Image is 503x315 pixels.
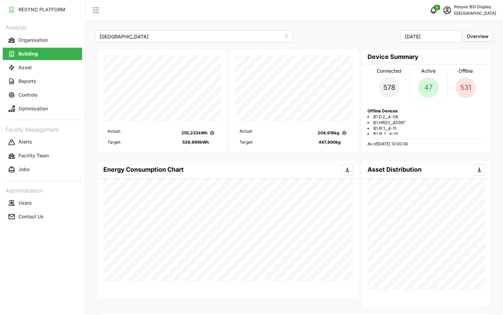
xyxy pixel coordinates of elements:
p: 539,999 kWh [182,139,209,146]
button: RESYNC PLATFORM [3,3,82,16]
button: Contact Us [3,210,82,223]
span: B1.D.2__4-08 [373,114,398,120]
p: 47 [424,82,433,93]
p: Actual: [240,128,253,138]
p: Actual: [107,128,121,138]
h4: Energy Consumption Chart [103,165,184,174]
p: 447,800 kg [319,139,341,146]
p: 578 [383,82,395,93]
p: Connected [377,67,401,75]
span: Overview [467,33,489,39]
button: Asset [3,61,82,74]
input: Select Month [400,30,462,43]
a: Controls [3,88,82,102]
button: Reports [3,75,82,87]
a: Building [3,47,82,61]
a: Contact Us [3,210,82,223]
h4: Device Summary [367,52,418,61]
button: Jobs [3,163,82,176]
p: 531 [460,82,471,93]
p: Administration [3,185,82,195]
p: Users [18,199,32,206]
button: Users [3,197,82,209]
p: Jobs [18,166,30,173]
p: Offline Devices [367,108,485,114]
p: Alerts [18,138,32,145]
span: B1.IP.1__4-11 [373,126,396,132]
p: Facility Team [18,152,49,159]
button: schedule [440,3,454,17]
p: Target: [240,139,253,146]
p: Building [18,50,38,57]
a: Organisation [3,33,82,47]
button: Organisation [3,34,82,46]
span: 0 [436,5,438,10]
button: Controls [3,89,82,101]
button: Alerts [3,136,82,148]
p: As of [DATE] 12:00:30 [367,141,408,147]
p: Facility Management [3,124,82,134]
span: B1.IP.2__4-10 [373,131,398,137]
p: [GEOGRAPHIC_DATA] [454,10,496,17]
a: Alerts [3,135,82,149]
p: Reports [18,78,36,85]
p: Contact Us [18,213,44,220]
button: Facility Team [3,150,82,162]
p: Analysis [3,22,82,32]
p: 255,232 kWh [181,130,207,136]
p: Optimisation [18,105,48,112]
p: Offline [459,67,473,75]
p: 204,918 kg [318,130,339,136]
h4: Asset Distribution [367,165,422,174]
a: Reports [3,74,82,88]
span: B1.HRD.1__45397 [373,120,405,126]
p: RESYNC PLATFORM [18,6,65,13]
button: Building [3,48,82,60]
p: Asset [18,64,32,71]
p: Active [421,67,436,75]
p: Resync BSI Display [454,4,496,10]
button: Optimisation [3,102,82,115]
p: Target: [107,139,121,146]
p: Controls [18,92,38,98]
p: Organisation [18,37,48,44]
button: notifications [427,3,440,17]
a: Facility Team [3,149,82,163]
